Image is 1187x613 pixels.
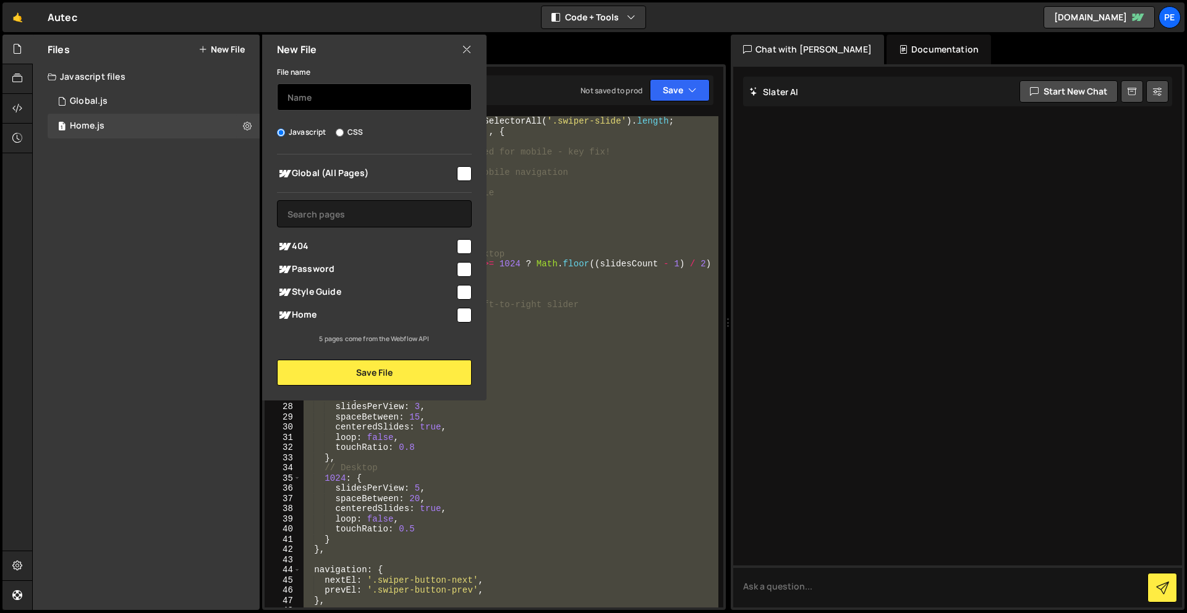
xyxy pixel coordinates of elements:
button: Code + Tools [542,6,645,28]
div: 17022/46754.js [48,114,260,138]
input: Search pages [277,200,472,227]
span: Style Guide [277,285,455,300]
a: [DOMAIN_NAME] [1044,6,1155,28]
h2: Slater AI [749,86,799,98]
small: 5 pages come from the Webflow API [319,334,429,343]
div: 30 [265,422,301,433]
div: 46 [265,585,301,596]
div: 47 [265,596,301,606]
a: 🤙 [2,2,33,32]
input: CSS [336,129,344,137]
span: 1 [58,122,66,132]
div: 41 [265,535,301,545]
div: 34 [265,463,301,473]
div: 37 [265,494,301,504]
div: 17022/46755.js [48,89,260,114]
label: Javascript [277,126,326,138]
h2: Files [48,43,70,56]
div: Chat with [PERSON_NAME] [731,35,884,64]
div: 35 [265,473,301,484]
div: 36 [265,483,301,494]
button: Save [650,79,710,101]
span: Password [277,262,455,277]
button: Save File [277,360,472,386]
span: Home [277,308,455,323]
input: Name [277,83,472,111]
div: 40 [265,524,301,535]
div: 31 [265,433,301,443]
div: 32 [265,442,301,453]
div: 45 [265,575,301,586]
label: File name [277,66,310,78]
div: 28 [265,402,301,412]
span: Global (All Pages) [277,166,455,181]
div: 44 [265,565,301,575]
input: Javascript [277,129,285,137]
div: Global.js [70,96,108,107]
div: 43 [265,555,301,565]
div: Autec [48,10,77,25]
label: CSS [336,126,363,138]
button: Start new chat [1019,80,1118,103]
div: Javascript files [33,64,260,89]
div: Not saved to prod [581,85,642,96]
div: Documentation [887,35,991,64]
h2: New File [277,43,317,56]
button: New File [198,44,245,54]
div: Home.js [70,120,104,132]
div: 39 [265,514,301,525]
div: 38 [265,504,301,514]
div: 42 [265,544,301,555]
a: Pe [1159,6,1181,28]
div: 33 [265,453,301,463]
span: 404 [277,239,455,254]
div: 29 [265,412,301,423]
